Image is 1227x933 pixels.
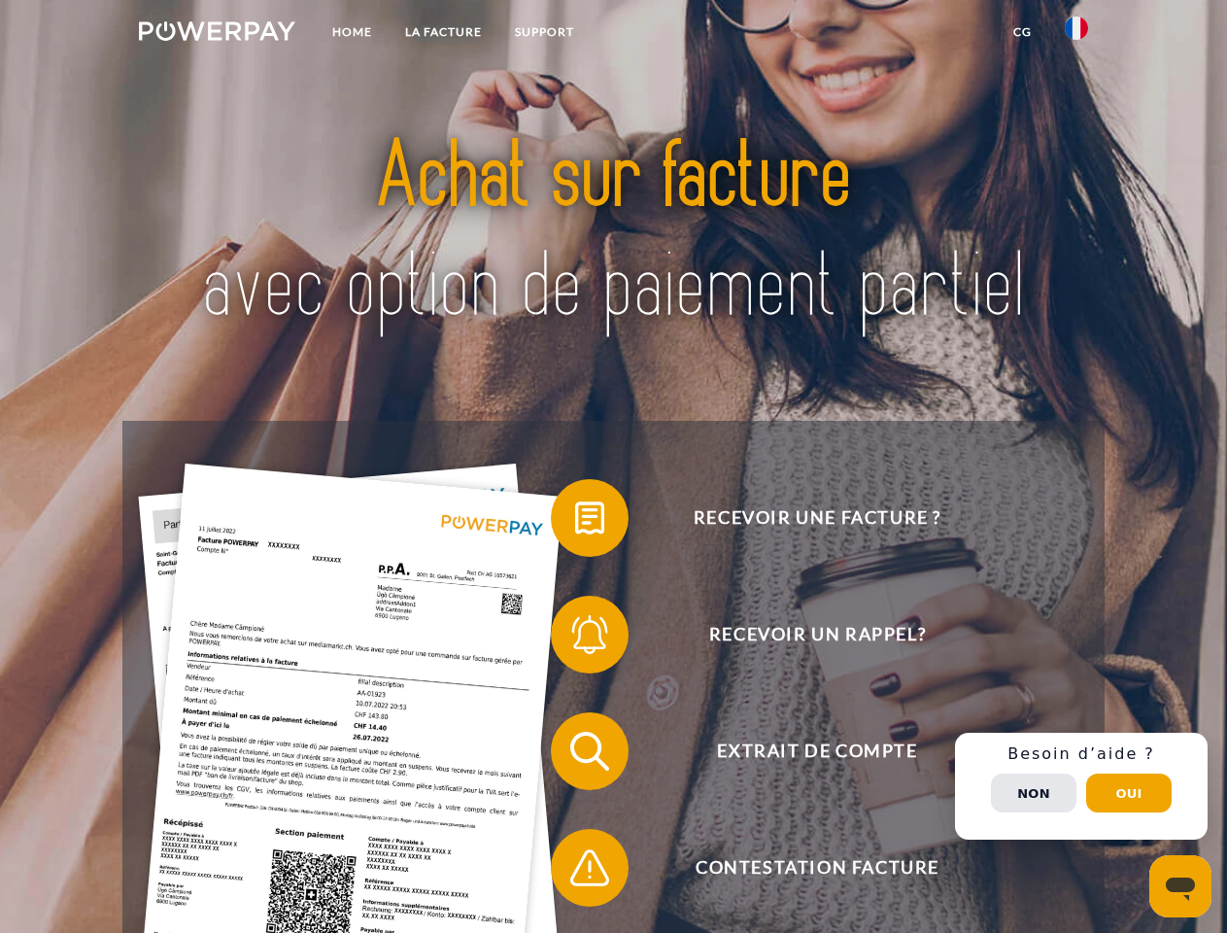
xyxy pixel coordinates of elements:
img: qb_bell.svg [565,610,614,659]
button: Non [991,774,1076,812]
img: title-powerpay_fr.svg [186,93,1041,372]
img: qb_warning.svg [565,844,614,892]
img: qb_bill.svg [565,494,614,542]
button: Contestation Facture [551,829,1056,907]
div: Schnellhilfe [955,733,1208,840]
span: Recevoir une facture ? [579,479,1055,557]
span: Extrait de compte [579,712,1055,790]
a: Home [316,15,389,50]
a: Support [498,15,591,50]
a: LA FACTURE [389,15,498,50]
button: Recevoir un rappel? [551,596,1056,674]
button: Oui [1086,774,1172,812]
h3: Besoin d’aide ? [967,744,1196,764]
button: Extrait de compte [551,712,1056,790]
button: Recevoir une facture ? [551,479,1056,557]
a: CG [997,15,1048,50]
span: Recevoir un rappel? [579,596,1055,674]
img: logo-powerpay-white.svg [139,21,295,41]
img: fr [1065,17,1088,40]
iframe: Bouton de lancement de la fenêtre de messagerie [1149,855,1211,917]
img: qb_search.svg [565,727,614,776]
span: Contestation Facture [579,829,1055,907]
